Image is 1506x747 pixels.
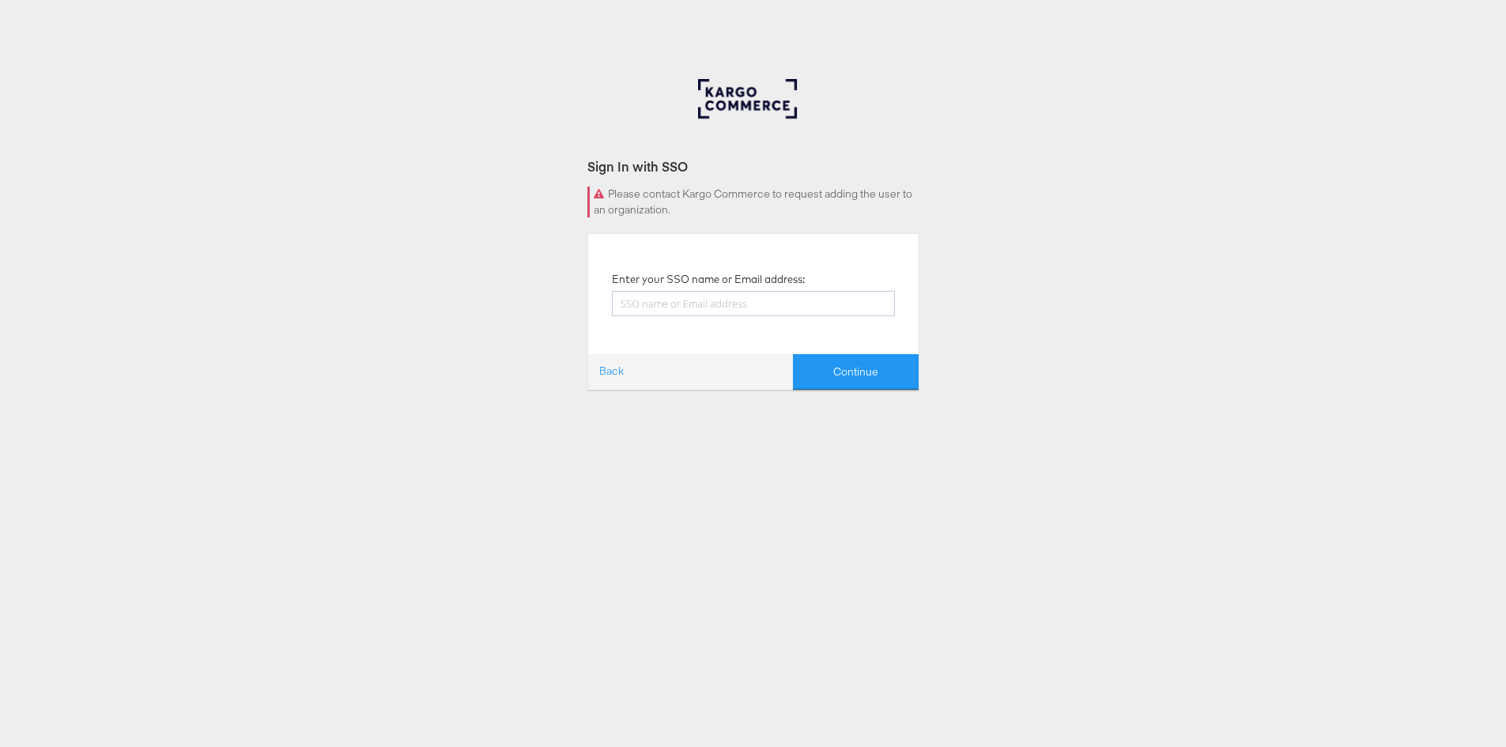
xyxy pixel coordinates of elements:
[793,354,919,390] button: Continue
[588,358,635,387] a: Back
[587,157,919,175] div: Sign In with SSO
[612,272,805,287] label: Enter your SSO name or Email address:
[587,187,919,217] div: Please contact Kargo Commerce to request adding the user to an organization.
[612,291,895,316] input: SSO name or Email address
